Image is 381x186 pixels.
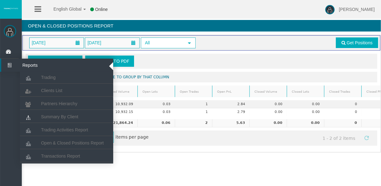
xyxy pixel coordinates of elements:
td: 5.63 [212,119,249,127]
span: Online [95,7,108,12]
td: 0.06 [137,119,175,127]
a: Open Lots [139,87,174,96]
td: 0 [324,119,361,127]
td: 0.03 [137,108,175,116]
span: Transactions Report [41,154,80,159]
a: Reports [1,59,113,72]
span: Open & Closed Positions Report [41,140,104,145]
td: 21,864.24 [100,119,137,127]
td: 0.00 [249,100,287,108]
span: items per page [86,132,149,143]
td: 2 [175,119,212,127]
a: Closed Trades [325,87,361,96]
span: Summary By Client [41,114,78,119]
a: Summary By Client [20,111,113,122]
a: Opened Volume [101,87,137,96]
a: Open & Closed Positions Report [20,137,113,149]
span: Reports [18,59,79,72]
img: logo.svg [3,7,19,10]
span: [DATE] [86,38,103,47]
span: Refresh [364,135,369,140]
span: Get Positions [347,40,373,45]
a: Closed Volume [251,87,286,96]
div: Drag a column header and drop it here to group by that column [26,72,377,82]
a: Trading [20,72,113,83]
td: 0 [324,100,361,108]
a: Export to PDF [85,56,134,67]
td: 10,932.09 [100,100,137,108]
a: Export to Excel [28,56,82,67]
a: Refresh [361,132,372,143]
td: 0.00 [287,108,324,116]
td: 1 [175,108,212,116]
span: [PERSON_NAME] [339,7,375,12]
td: 2.84 [212,100,249,108]
td: 0.00 [287,119,324,127]
img: user-image [325,5,335,14]
a: Closed Lots [288,87,323,96]
span: Clients List [41,88,62,93]
span: Trading [41,75,56,80]
a: Trading Activities Report [20,124,113,135]
span: select [187,41,192,46]
a: Partners Hierarchy [20,98,113,109]
span: All [142,38,184,48]
span: 1 - 2 of 2 items [317,132,361,144]
a: Open PnL [213,87,249,96]
span: English Global [45,7,81,12]
a: Transactions Report [20,150,113,162]
td: 0.00 [249,108,287,116]
h4: Open & Closed Positions Report [22,20,381,32]
td: 0.00 [249,119,287,127]
span: [DATE] [30,38,47,47]
td: 0 [324,108,361,116]
td: 0.03 [137,100,175,108]
td: 0.00 [287,100,324,108]
td: 1 [175,100,212,108]
a: Open Trades [176,87,211,96]
span: Trading Activities Report [41,127,88,132]
td: 2.79 [212,108,249,116]
span: Partners Hierarchy [41,101,77,106]
a: Clients List [20,85,113,96]
td: 10,932.15 [100,108,137,116]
